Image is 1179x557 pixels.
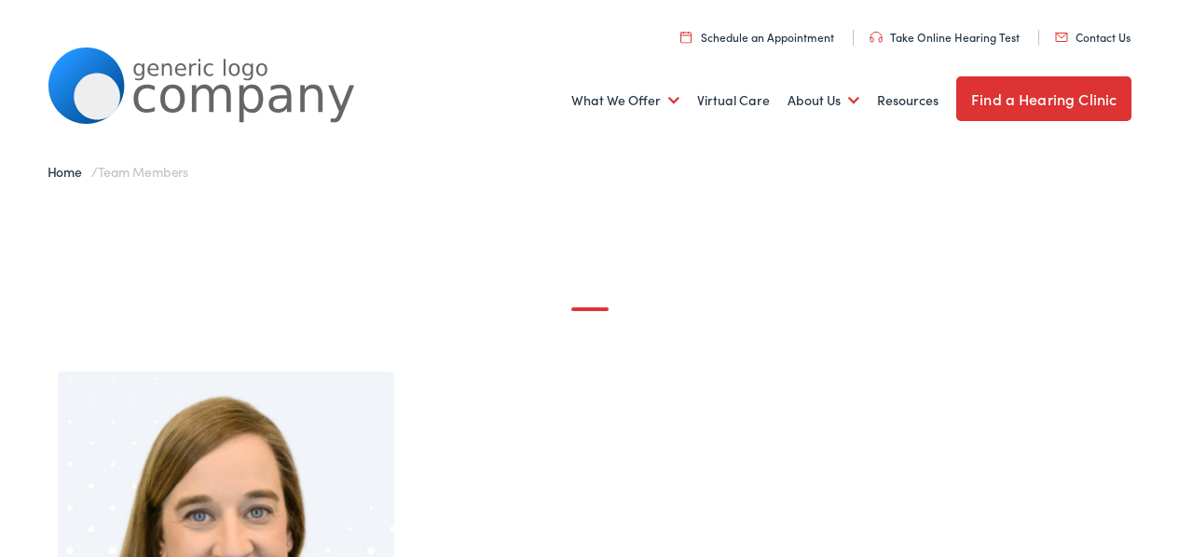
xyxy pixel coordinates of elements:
[98,162,188,181] span: Team Members
[870,29,1020,45] a: Take Online Hearing Test
[1055,29,1131,45] a: Contact Us
[870,32,883,43] img: utility icon
[1055,33,1068,42] img: utility icon
[877,66,939,135] a: Resources
[788,66,859,135] a: About Us
[48,162,188,181] span: /
[571,66,679,135] a: What We Offer
[680,29,834,45] a: Schedule an Appointment
[48,162,91,181] a: Home
[697,66,770,135] a: Virtual Care
[680,31,692,43] img: utility icon
[956,76,1131,121] a: Find a Hearing Clinic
